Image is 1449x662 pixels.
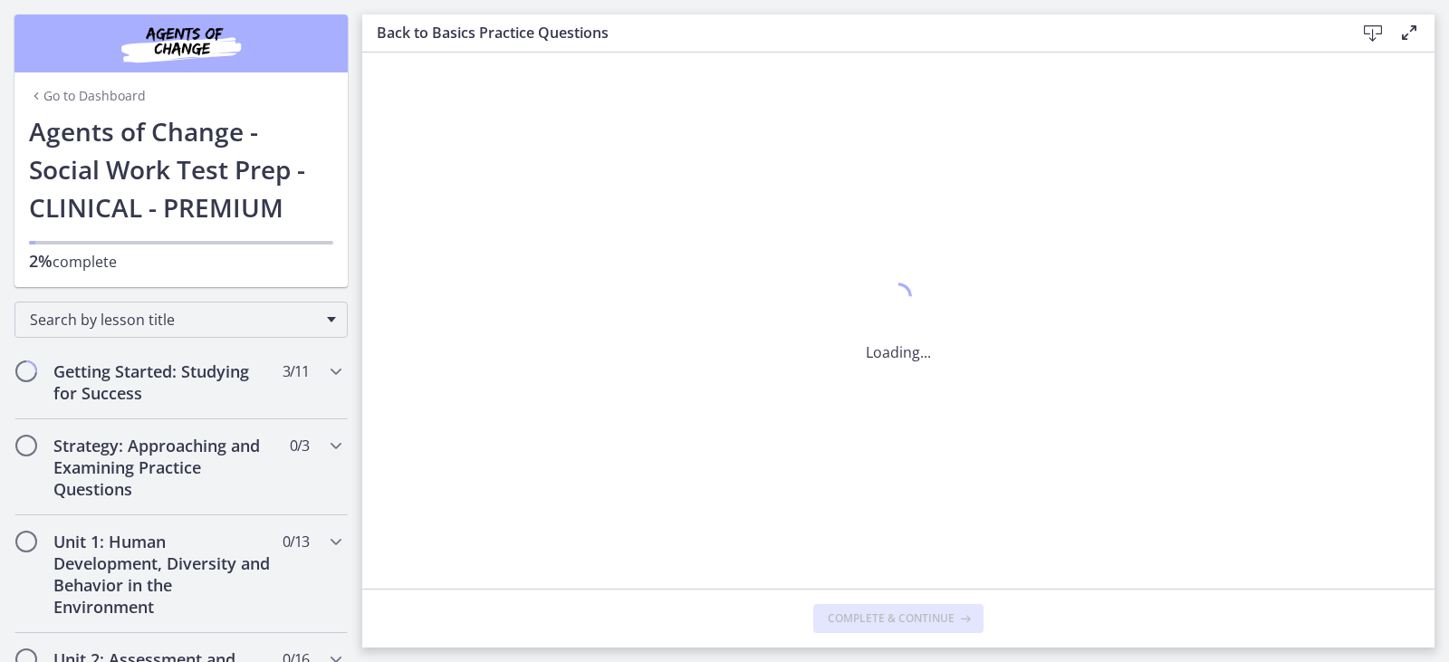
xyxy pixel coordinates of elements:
button: Complete & continue [813,604,984,633]
p: Loading... [866,341,931,363]
span: 0 / 3 [290,435,309,456]
span: Complete & continue [828,611,955,626]
div: Search by lesson title [14,302,348,338]
span: Search by lesson title [30,310,318,330]
span: 0 / 13 [283,531,309,552]
h3: Back to Basics Practice Questions [377,22,1326,43]
img: Agents of Change [72,22,290,65]
p: complete [29,250,333,273]
a: Go to Dashboard [29,87,146,105]
h2: Getting Started: Studying for Success [53,360,274,404]
div: 1 [866,278,931,320]
h1: Agents of Change - Social Work Test Prep - CLINICAL - PREMIUM [29,112,333,226]
span: 2% [29,250,53,272]
h2: Strategy: Approaching and Examining Practice Questions [53,435,274,500]
span: 3 / 11 [283,360,309,382]
h2: Unit 1: Human Development, Diversity and Behavior in the Environment [53,531,274,618]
